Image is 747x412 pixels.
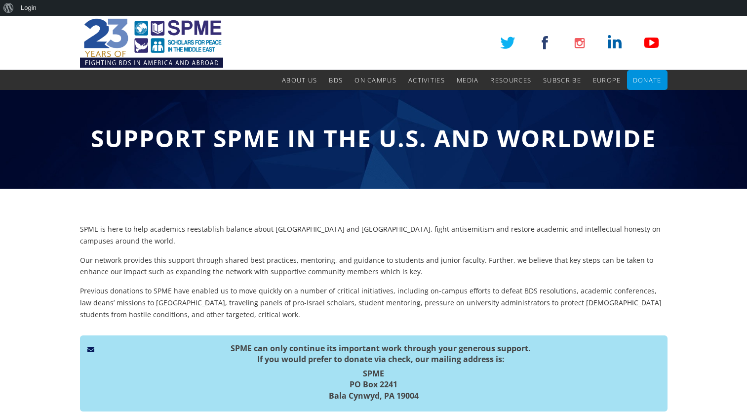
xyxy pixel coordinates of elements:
a: BDS [329,70,343,90]
span: Support SPME in the U.S. and Worldwide [91,122,656,154]
a: Subscribe [543,70,581,90]
span: Subscribe [543,76,581,84]
p: SPME is here to help academics reestablish balance about [GEOGRAPHIC_DATA] and [GEOGRAPHIC_DATA],... [80,223,668,247]
img: SPME [80,16,223,70]
p: Previous donations to SPME have enabled us to move quickly on a number of critical initiatives, i... [80,285,668,320]
a: Media [457,70,479,90]
span: Media [457,76,479,84]
a: On Campus [354,70,396,90]
span: BDS [329,76,343,84]
a: About Us [282,70,317,90]
h5: SPME can only continue its important work through your generous support. If you would prefer to d... [87,343,660,365]
span: Resources [490,76,531,84]
span: About Us [282,76,317,84]
a: Activities [408,70,445,90]
a: Resources [490,70,531,90]
span: Europe [593,76,621,84]
a: Europe [593,70,621,90]
a: Donate [633,70,662,90]
span: On Campus [354,76,396,84]
span: Activities [408,76,445,84]
p: Our network provides this support through shared best practices, mentoring, and guidance to stude... [80,254,668,278]
span: Donate [633,76,662,84]
h5: SPME PO Box 2241 Bala Cynwyd, PA 19004 [87,368,660,401]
